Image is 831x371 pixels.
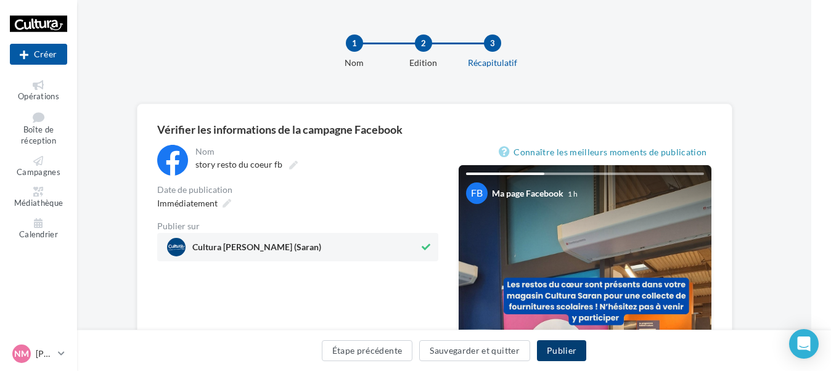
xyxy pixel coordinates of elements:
[346,35,363,52] div: 1
[10,78,67,104] a: Opérations
[492,187,563,200] div: Ma page Facebook
[36,348,53,360] p: [PERSON_NAME]
[466,182,488,204] div: FB
[10,44,67,65] button: Créer
[10,109,67,149] a: Boîte de réception
[453,57,532,69] div: Récapitulatif
[10,44,67,65] div: Nouvelle campagne
[195,159,282,169] span: story resto du coeur fb
[384,57,463,69] div: Edition
[10,153,67,180] a: Campagnes
[10,184,67,211] a: Médiathèque
[157,222,438,230] div: Publier sur
[21,124,56,146] span: Boîte de réception
[10,342,67,365] a: NM [PERSON_NAME]
[17,167,60,177] span: Campagnes
[568,189,578,199] div: 1 h
[499,145,711,160] a: Connaître les meilleurs moments de publication
[192,243,321,256] span: Cultura [PERSON_NAME] (Saran)
[14,348,29,360] span: NM
[10,216,67,242] a: Calendrier
[195,147,436,156] div: Nom
[14,198,63,208] span: Médiathèque
[322,340,413,361] button: Étape précédente
[157,124,712,135] div: Vérifier les informations de la campagne Facebook
[415,35,432,52] div: 2
[315,57,394,69] div: Nom
[18,91,59,101] span: Opérations
[157,185,438,194] div: Date de publication
[157,198,218,208] span: Immédiatement
[484,35,501,52] div: 3
[789,329,819,359] div: Open Intercom Messenger
[419,340,530,361] button: Sauvegarder et quitter
[537,340,586,361] button: Publier
[19,229,58,239] span: Calendrier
